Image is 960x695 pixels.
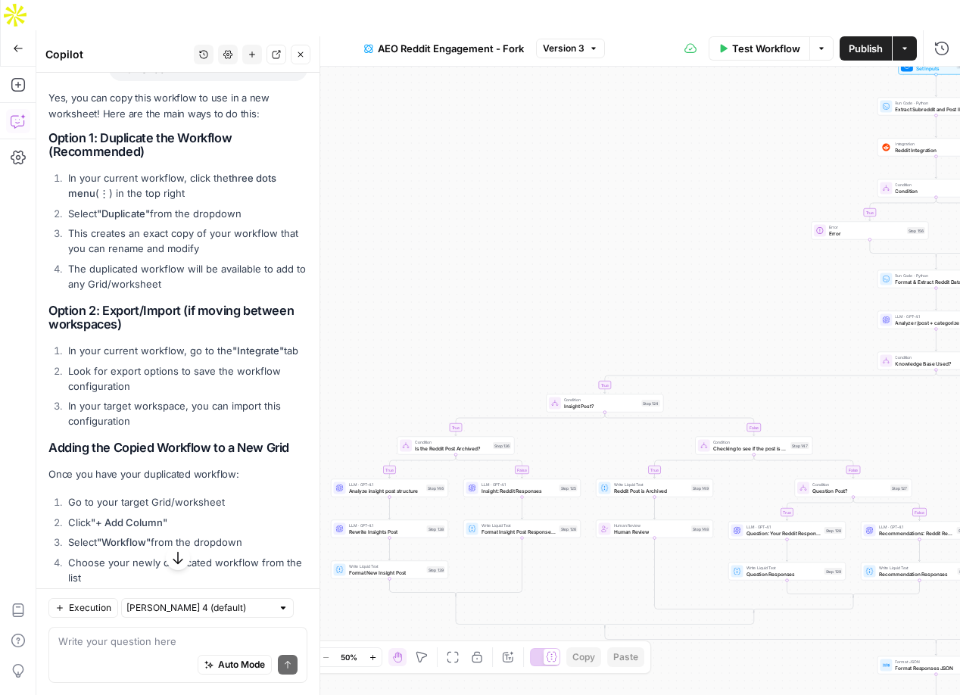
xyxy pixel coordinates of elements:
span: Error [829,224,904,230]
li: In your target workspace, you can import this configuration [64,398,307,429]
span: Question Responses [746,570,821,578]
span: Execution [69,601,111,615]
input: Claude Sonnet 4 (default) [126,600,272,616]
div: Step 149 [691,485,710,491]
li: Select from the dropdown [64,534,307,550]
strong: "+ Add Column" [91,516,167,528]
div: Step 138 [427,525,445,532]
span: Reddit Post is Archived [614,487,689,494]
li: Click [64,515,307,530]
g: Edge from step_124 to step_147 [605,413,755,436]
div: Copilot [45,47,189,62]
strong: "Integrate" [232,344,284,357]
g: Edge from step_147 to step_149 [653,455,754,478]
span: LLM · GPT-4.1 [349,482,424,488]
span: Recommendation Responses [879,570,955,578]
span: Rewrite Insights Post [349,528,424,535]
span: Copy [572,650,595,664]
g: Edge from step_90 to step_118 [935,329,937,351]
div: Step 124 [641,400,660,407]
div: Step 125 [559,485,578,491]
g: Edge from step_155-conditional-end to step_116 [935,255,937,270]
span: LLM · GPT-4.1 [746,524,821,530]
g: Edge from step_146 to step_138 [388,497,391,519]
button: Execution [48,598,118,618]
div: Step 139 [427,566,445,573]
li: The duplicated workflow will be available to add to any Grid/worksheet [64,261,307,291]
g: Edge from step_124-conditional-end to step_118-conditional-end [605,626,937,644]
strong: "Workflow" [97,536,151,548]
li: In your current workflow, go to the tab [64,343,307,358]
div: LLM · GPT-4.1Insight: Reddit ResponsesStep 125 [463,479,581,497]
g: Edge from step_127 to step_130 [853,497,921,521]
strong: "Duplicate" [97,207,150,220]
img: reddit_icon.png [882,144,890,151]
span: Write Liquid Text [482,522,556,528]
g: Edge from step_118 to step_124 [603,370,936,394]
span: LLM · GPT-4.1 [482,482,556,488]
div: Step 128 [824,527,843,534]
g: Edge from step_118-conditional-end to step_32 [935,641,937,656]
g: Edge from step_136 to step_125 [456,455,523,478]
span: Write Liquid Text [614,482,689,488]
g: Edge from step_124 to step_136 [455,413,605,436]
div: Write Liquid TextFormat New Insight PostStep 139 [331,561,448,579]
div: Write Liquid TextQuestion ResponsesStep 129 [728,563,846,581]
span: Recommendations: Reddit Responses [879,529,954,537]
span: Is the Reddit Post Archived? [415,444,490,452]
span: Condition [713,439,788,445]
li: Go to your target Grid/worksheet [64,494,307,510]
span: Insight: Reddit Responses [482,487,556,494]
span: Auto Mode [218,658,265,672]
div: ConditionChecking to see if the post is archivedStep 147 [695,437,812,455]
div: ConditionIs the Reddit Post Archived?Step 136 [397,437,515,455]
span: Version 3 [543,42,584,55]
span: Question Post? [812,487,887,494]
h2: Option 2: Export/Import (if moving between workspaces) [48,304,307,332]
span: Human Review [614,522,689,528]
span: Write Liquid Text [746,565,821,571]
div: LLM · GPT-4.1Rewrite Insights PostStep 138 [331,520,448,538]
span: Error [829,229,904,237]
li: This creates an exact copy of your workflow that you can rename and modify [64,226,307,256]
span: Paste [613,650,638,664]
div: ConditionQuestion Post?Step 127 [795,479,912,497]
button: Version 3 [536,39,605,58]
g: Edge from step_128 to step_129 [786,540,788,562]
g: Edge from step_147 to step_127 [754,455,855,478]
g: Edge from step_131 to step_127-conditional-end [853,581,920,598]
g: Edge from step_114 to step_134 [935,116,937,138]
span: Human Review [614,528,689,535]
g: Edge from step_139 to step_136-conditional-end [390,579,457,597]
span: Insight Post? [564,402,639,410]
span: Test Workflow [732,41,800,56]
div: Step 126 [559,525,578,532]
div: Step 147 [790,442,809,449]
g: Edge from step_156 to step_155-conditional-end [870,240,937,257]
g: Edge from step_155 to step_156 [868,198,936,221]
g: Edge from step_129 to step_127-conditional-end [787,581,854,598]
g: Edge from step_149 to step_148 [653,497,656,519]
span: Format New Insight Post [349,569,424,576]
span: Write Liquid Text [879,565,955,571]
span: AEO Reddit Engagement - Fork [378,41,524,56]
g: Edge from step_134 to step_155 [935,157,937,179]
button: Publish [840,36,892,61]
span: LLM · GPT-4.1 [349,522,424,528]
g: Edge from step_126 to step_136-conditional-end [456,538,522,597]
div: Step 156 [907,227,925,234]
button: Auto Mode [198,655,272,675]
p: Once you have your duplicated workflow: [48,466,307,482]
g: Edge from step_147-conditional-end to step_124-conditional-end [605,611,754,628]
li: Look for export options to save the workflow configuration [64,363,307,394]
span: Condition [415,439,490,445]
div: Write Liquid TextFormat Insight Post Response + RewriteStep 126 [463,520,581,538]
div: LLM · GPT-4.1Analyze insight post structureStep 146 [331,479,448,497]
g: Edge from step_125 to step_126 [521,497,523,519]
div: ErrorErrorStep 156 [811,222,928,240]
g: Edge from step_127 to step_128 [786,497,853,521]
span: LLM · GPT-4.1 [879,524,954,530]
span: Write Liquid Text [349,563,424,569]
li: Choose your newly duplicated workflow from the list [64,555,307,585]
span: Set Inputs [916,64,954,72]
